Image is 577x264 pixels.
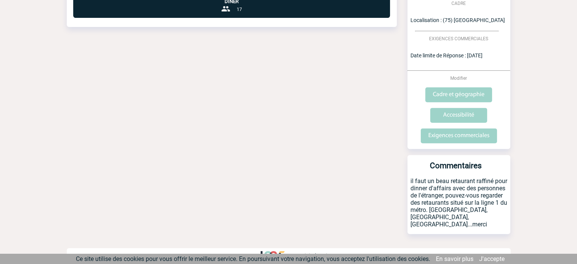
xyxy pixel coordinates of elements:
[261,251,284,260] img: http://www.idealmeetingsevents.fr/
[221,4,230,13] img: group-24-px-b.png
[421,128,497,143] input: Exigences commerciales
[430,108,487,123] input: Accessibilité
[450,76,467,81] span: Modifier
[301,253,343,259] p: Digital Assistance
[451,1,466,6] span: CADRE
[410,161,501,177] h3: Commentaires
[76,255,430,262] span: Ce site utilise des cookies pour vous offrir le meilleur service. En poursuivant votre navigation...
[425,87,492,102] input: Cadre et géographie
[407,177,510,234] p: il faut un beau retaurant raffiné pour dinner d'affairs avec des personnes de l'étranger, pouvez-...
[410,17,505,23] span: Localisation : (75) [GEOGRAPHIC_DATA]
[234,253,244,259] p: FAQ
[436,255,473,262] a: En savoir plus
[429,36,488,41] span: EXIGENCES COMMERCIALES
[410,52,483,58] span: Date limite de Réponse : [DATE]
[479,255,505,262] a: J'accepte
[234,251,261,259] a: FAQ
[236,7,242,12] span: 17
